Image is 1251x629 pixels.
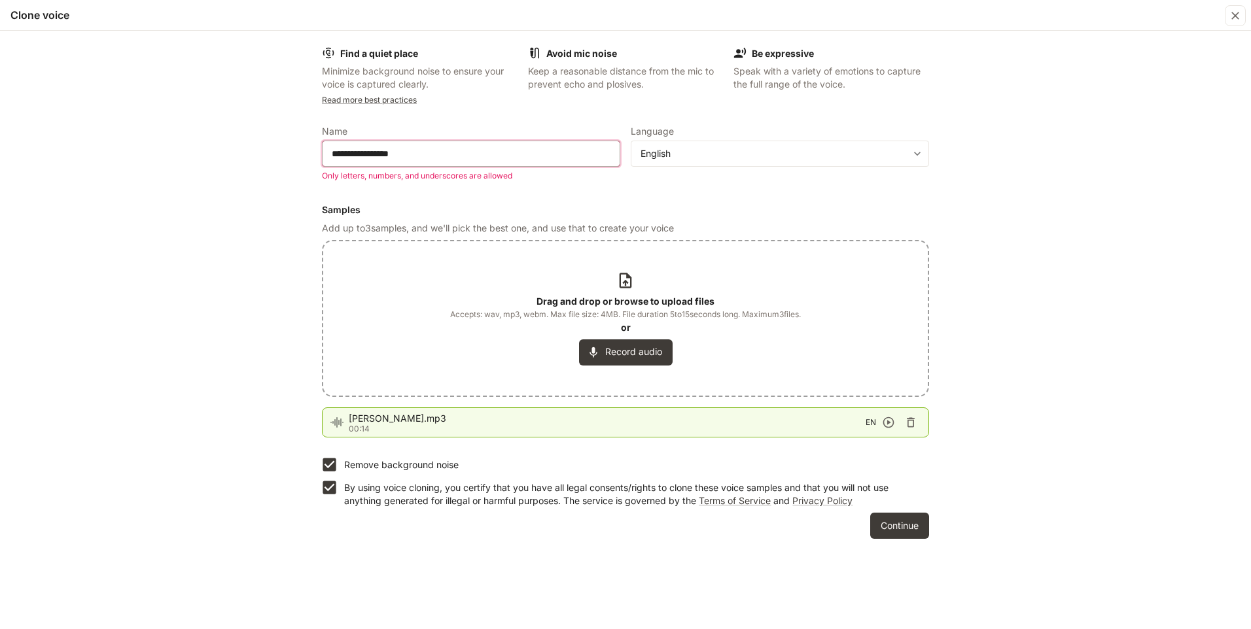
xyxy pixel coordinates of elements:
[870,513,929,539] button: Continue
[322,95,417,105] a: Read more best practices
[349,425,866,433] p: 00:14
[349,412,866,425] span: [PERSON_NAME].mp3
[866,416,876,429] span: EN
[579,339,673,365] button: Record audio
[631,147,928,160] div: English
[631,127,674,136] p: Language
[699,495,771,506] a: Terms of Service
[322,169,611,182] p: Only letters, numbers, and underscores are allowed
[537,296,714,307] b: Drag and drop or browse to upload files
[752,48,814,59] b: Be expressive
[641,147,907,160] div: English
[322,65,518,91] p: Minimize background noise to ensure your voice is captured clearly.
[322,203,929,216] h6: Samples
[621,322,631,333] b: or
[528,65,724,91] p: Keep a reasonable distance from the mic to prevent echo and plosives.
[322,127,347,136] p: Name
[733,65,929,91] p: Speak with a variety of emotions to capture the full range of the voice.
[450,308,801,321] span: Accepts: wav, mp3, webm. Max file size: 4MB. File duration 5 to 15 seconds long. Maximum 3 files.
[340,48,418,59] b: Find a quiet place
[10,8,69,22] h5: Clone voice
[344,458,459,471] p: Remove background noise
[344,481,919,507] p: By using voice cloning, you certify that you have all legal consents/rights to clone these voice ...
[322,222,929,235] p: Add up to 3 samples, and we'll pick the best one, and use that to create your voice
[792,495,853,506] a: Privacy Policy
[546,48,617,59] b: Avoid mic noise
